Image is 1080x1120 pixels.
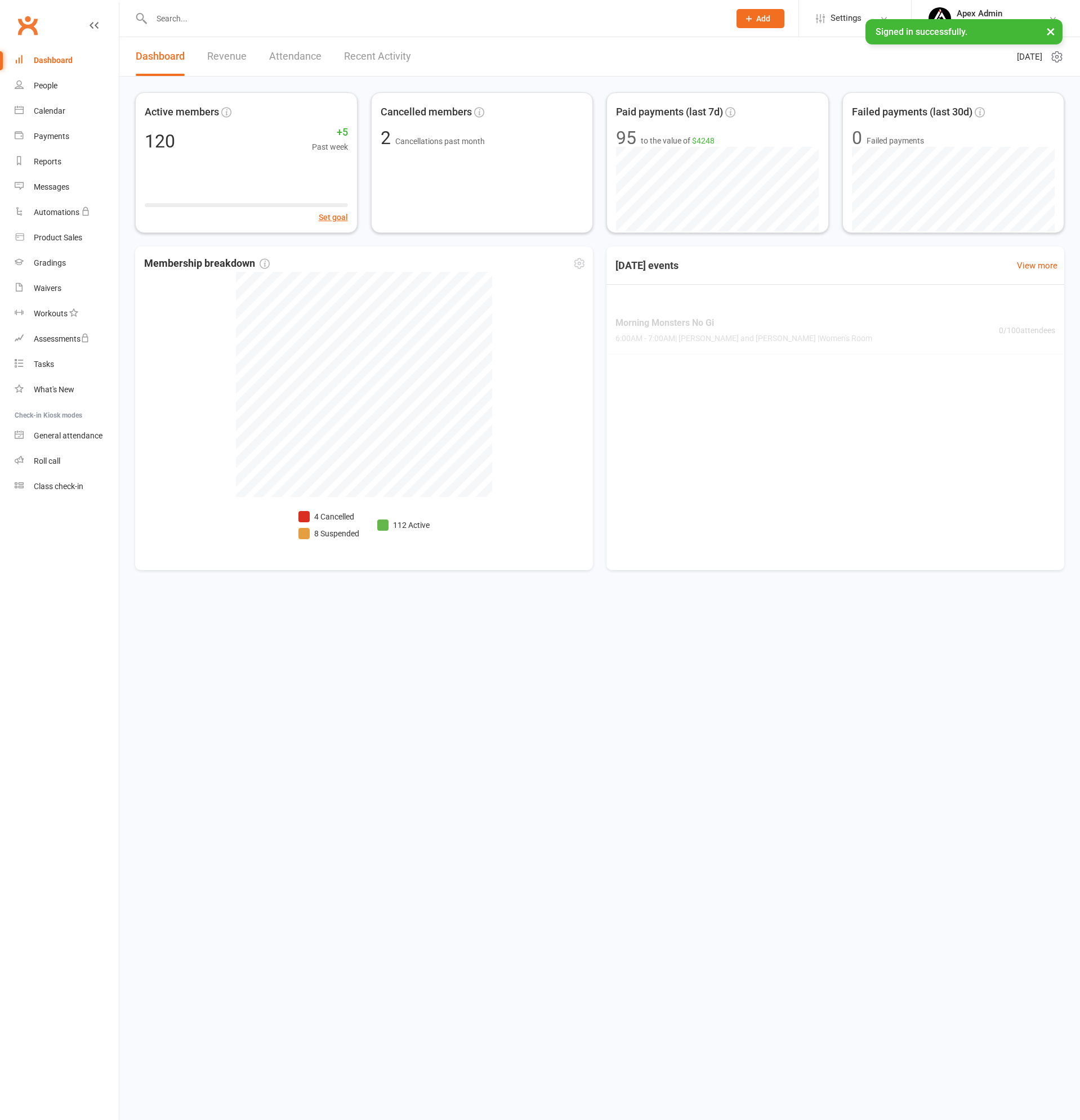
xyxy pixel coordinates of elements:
[312,124,348,141] span: +5
[34,182,69,191] div: Messages
[1017,259,1057,272] a: View more
[34,233,82,242] div: Product Sales
[34,56,73,65] div: Dashboard
[34,385,74,394] div: What's New
[867,135,924,147] span: Failed payments
[692,136,715,145] span: $4248
[616,129,636,147] div: 95
[207,37,247,76] a: Revenue
[15,301,119,326] a: Workouts
[34,309,68,318] div: Workouts
[999,324,1055,336] span: 0 / 100 attendees
[15,225,119,250] a: Product Sales
[852,129,862,147] div: 0
[298,527,359,540] li: 8 Suspended
[319,211,348,223] button: Set goal
[381,104,472,120] span: Cancelled members
[641,135,715,147] span: to the value of
[15,250,119,276] a: Gradings
[15,124,119,149] a: Payments
[377,519,430,531] li: 112 Active
[831,6,862,31] span: Settings
[145,132,175,150] div: 120
[15,449,119,474] a: Roll call
[34,208,79,217] div: Automations
[616,104,723,120] span: Paid payments (last 7d)
[15,352,119,377] a: Tasks
[34,482,83,491] div: Class check-in
[269,37,322,76] a: Attendance
[15,423,119,449] a: General attendance kiosk mode
[34,360,54,369] div: Tasks
[34,106,65,115] div: Calendar
[14,11,42,39] a: Clubworx
[756,14,770,23] span: Add
[298,510,359,523] li: 4 Cancelled
[876,26,967,37] span: Signed in successfully.
[15,174,119,200] a: Messages
[145,104,219,120] span: Active members
[136,37,185,76] a: Dashboard
[34,456,60,465] div: Roll call
[957,8,1002,19] div: Apex Admin
[144,256,270,272] span: Membership breakdown
[15,326,119,352] a: Assessments
[15,149,119,174] a: Reports
[34,157,61,166] div: Reports
[15,98,119,124] a: Calendar
[34,284,61,293] div: Waivers
[1017,50,1042,64] span: [DATE]
[312,141,348,153] span: Past week
[15,377,119,402] a: What's New
[34,431,102,440] div: General attendance
[344,37,411,76] a: Recent Activity
[15,200,119,225] a: Automations
[34,132,69,141] div: Payments
[15,48,119,73] a: Dashboard
[148,11,722,26] input: Search...
[1041,19,1061,43] button: ×
[34,258,66,267] div: Gradings
[381,127,395,149] span: 2
[15,276,119,301] a: Waivers
[929,7,951,30] img: thumb_image1745496852.png
[34,334,90,343] div: Assessments
[34,81,57,90] div: People
[15,73,119,98] a: People
[395,137,485,146] span: Cancellations past month
[737,9,784,28] button: Add
[957,19,1002,29] div: Apex BJJ
[606,256,688,276] h3: [DATE] events
[852,104,972,120] span: Failed payments (last 30d)
[615,316,872,330] span: Morning Monsters No Gi
[615,332,872,344] span: 6:00AM - 7:00AM | [PERSON_NAME] and [PERSON_NAME] | Women's Room
[15,474,119,499] a: Class kiosk mode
